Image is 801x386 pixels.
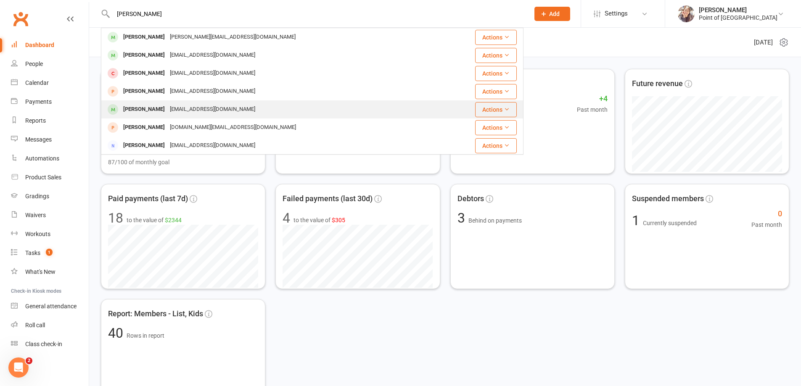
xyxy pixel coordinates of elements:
div: What's New [25,268,56,275]
span: to the value of [293,215,345,225]
a: Clubworx [10,8,31,29]
div: Gradings [25,193,49,200]
span: Rows in report [127,332,164,339]
a: Product Sales [11,168,89,187]
a: Calendar [11,74,89,92]
button: Actions [475,138,517,153]
iframe: Intercom live chat [8,357,29,378]
span: Report: Members - List, Kids [108,308,203,320]
div: [PERSON_NAME] [121,139,167,152]
span: $2344 [165,217,182,223]
div: Class check-in [25,341,62,347]
button: Add [534,7,570,21]
span: 40 [108,325,127,341]
div: [PERSON_NAME] [121,103,167,116]
span: Settings [605,4,628,23]
div: Point of [GEOGRAPHIC_DATA] [699,14,777,21]
a: Tasks 1 [11,244,89,263]
div: 4 [283,211,290,225]
div: Payments [25,98,52,105]
button: Actions [475,102,517,117]
a: What's New [11,263,89,281]
button: Actions [475,84,517,99]
span: Paid payments (last 7d) [108,193,188,205]
button: Actions [475,48,517,63]
a: Messages [11,130,89,149]
div: [EMAIL_ADDRESS][DOMAIN_NAME] [167,67,258,79]
span: Suspended members [632,193,704,205]
button: Actions [475,120,517,135]
div: Calendar [25,79,49,86]
div: [PERSON_NAME] [121,85,167,97]
div: Reports [25,117,46,124]
img: thumb_image1684198901.png [678,5,695,22]
div: [PERSON_NAME] [121,31,167,43]
div: [EMAIL_ADDRESS][DOMAIN_NAME] [167,139,258,152]
a: Gradings [11,187,89,206]
div: [EMAIL_ADDRESS][DOMAIN_NAME] [167,103,258,116]
span: [DATE] [754,37,773,47]
div: [DOMAIN_NAME][EMAIL_ADDRESS][DOMAIN_NAME] [167,121,299,134]
span: Past month [751,220,782,229]
a: General attendance kiosk mode [11,297,89,316]
div: [EMAIL_ADDRESS][DOMAIN_NAME] [167,49,258,61]
span: 3 [457,210,468,226]
span: Behind on payments [468,217,522,224]
a: Reports [11,111,89,130]
span: Debtors [457,193,484,205]
span: Future revenue [632,78,683,90]
div: Dashboard [25,42,54,48]
button: Actions [475,30,517,45]
span: 1 [46,249,53,256]
span: to the value of [127,215,182,225]
div: [PERSON_NAME] [121,67,167,79]
div: Product Sales [25,174,61,181]
span: Past month [577,105,608,114]
a: Waivers [11,206,89,225]
div: 18 [108,211,123,225]
div: Messages [25,136,52,143]
a: Workouts [11,225,89,244]
span: $305 [332,217,345,223]
div: General attendance [25,303,77,310]
div: Tasks [25,249,40,256]
div: [PERSON_NAME] [121,121,167,134]
div: [EMAIL_ADDRESS][DOMAIN_NAME] [167,85,258,97]
a: Payments [11,92,89,111]
div: 1 [632,214,697,227]
span: 87/100 of monthly goal [108,158,169,167]
button: Actions [475,66,517,81]
div: [PERSON_NAME] [699,6,777,14]
a: Dashboard [11,36,89,55]
div: People [25,60,43,67]
span: 0 [751,208,782,220]
a: Roll call [11,316,89,335]
div: Workouts [25,231,50,237]
span: Add [549,11,560,17]
a: People [11,55,89,74]
div: Automations [25,155,59,162]
span: Currently suspended [643,220,697,226]
span: +4 [577,93,608,105]
div: Roll call [25,322,45,328]
div: Waivers [25,212,46,218]
div: [PERSON_NAME] [121,49,167,61]
div: [PERSON_NAME][EMAIL_ADDRESS][DOMAIN_NAME] [167,31,298,43]
input: Search... [111,8,523,20]
span: Failed payments (last 30d) [283,193,373,205]
span: 2 [26,357,32,364]
a: Automations [11,149,89,168]
a: Class kiosk mode [11,335,89,354]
